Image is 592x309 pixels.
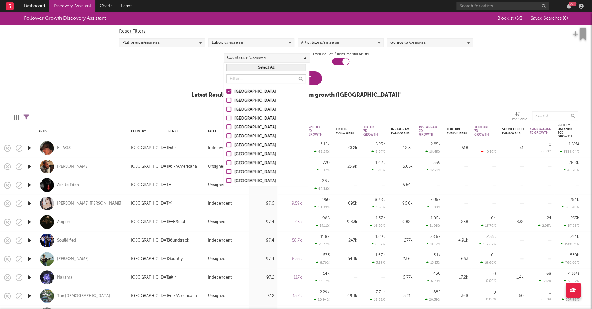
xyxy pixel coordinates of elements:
div: 0 [493,291,496,295]
div: 882 [433,290,440,294]
div: 6.79 % [427,279,440,283]
div: Instagram 7D Growth [419,125,437,136]
div: 97.6 [253,200,274,207]
span: Blocklist [497,16,522,21]
div: 23.6k [391,255,413,263]
div: 12.71 % [426,168,440,172]
div: 6.77k [391,274,413,281]
div: 7.88 % [427,205,440,209]
div: Spotify Listener 30D Growth [558,124,572,138]
div: Platforms [122,39,160,47]
div: [GEOGRAPHIC_DATA] [234,106,306,113]
span: ( 1 / 5 selected) [320,39,339,47]
div: 1.37k [376,216,385,220]
div: Country [168,255,183,263]
div: [GEOGRAPHIC_DATA] [234,97,306,104]
a: KHAOS [57,145,71,151]
div: Independent [208,144,232,152]
div: 67.32 % [314,187,330,191]
div: 97.4 [253,237,274,244]
div: 3.1k [433,253,440,257]
div: Independent [208,200,232,207]
div: 107.87 % [479,242,496,246]
div: 54.1k [336,255,357,263]
div: 97.2 [253,274,274,281]
div: 1.06k [431,216,440,220]
div: [GEOGRAPHIC_DATA] [234,151,306,158]
div: 11.8k [320,235,330,239]
div: Labels [212,39,243,47]
div: 20.39 % [425,298,440,302]
div: Tiktok 7D Growth [363,125,378,136]
div: 50 [502,292,524,300]
span: ( 3 / 7 selected) [224,39,243,47]
span: ( 5 / 5 selected) [141,39,160,47]
div: Nakama [57,275,72,280]
div: -1 [492,142,496,146]
span: ( 0 ) [563,16,568,21]
a: Ash to Eden [57,182,79,188]
a: [PERSON_NAME] [57,164,89,169]
div: 104 [489,253,496,257]
div: Label [208,129,243,133]
span: ( 16 / 17 selected) [404,39,426,47]
div: 49.1k [336,292,357,300]
div: Independent [208,274,232,281]
div: 4.91k [447,237,468,244]
div: 18.3k [391,144,413,152]
div: Unsigned [208,292,225,300]
div: 7.06k [430,198,440,202]
div: 24 [547,216,551,220]
div: [GEOGRAPHIC_DATA] [234,124,306,131]
div: Spotify 7D Growth [308,125,322,136]
div: [GEOGRAPHIC_DATA] [234,133,306,140]
div: 14k [323,272,330,276]
div: 760.66 % [561,261,579,265]
div: Tiktok Followers [336,128,354,135]
div: 518 [447,144,468,152]
div: 838 [502,218,524,226]
div: Independent [208,237,232,244]
div: Genre [168,129,199,133]
div: 950 [322,198,330,202]
div: Soundtrack [168,237,189,244]
div: 97.4 [253,255,274,263]
div: 25.1k [570,198,579,202]
div: Unsigned [208,255,225,263]
div: [GEOGRAPHIC_DATA] [131,144,172,152]
div: 985 [322,216,330,220]
div: [GEOGRAPHIC_DATA] [131,255,172,263]
div: 0 [549,143,551,147]
div: [GEOGRAPHIC_DATA] [234,88,306,96]
div: Latin [168,274,177,281]
div: 9.88k [391,218,413,226]
a: Soulidified [57,238,76,243]
div: 15.9k [375,235,385,239]
div: 20.94 % [314,298,330,302]
div: 858 [447,218,468,226]
div: [GEOGRAPHIC_DATA] [131,181,172,189]
div: 99 + [569,2,576,6]
div: 48.25 % [314,150,330,154]
div: Countries [227,54,266,62]
div: Jump Score [509,116,527,123]
button: 99+ [567,4,571,9]
div: 117k [280,274,302,281]
div: 265.40 % [562,205,579,209]
div: 58.7k [280,237,302,244]
div: Folk/Americana [168,292,197,300]
div: Unsigned [208,218,225,226]
div: Jump Score [509,108,527,126]
div: [GEOGRAPHIC_DATA] [234,142,306,149]
div: YouTube Subscribers [447,128,467,135]
div: 9.59k [280,200,302,207]
div: 3.15k [320,142,330,146]
div: 9.83k [336,218,357,226]
a: [PERSON_NAME] [57,256,89,262]
div: 97.4 [253,218,274,226]
div: 13.2k [280,292,302,300]
div: 4.33M [568,272,579,276]
div: Latest Results for Your Search ' Cross-platform growth ([GEOGRAPHIC_DATA]) ' [191,91,401,99]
